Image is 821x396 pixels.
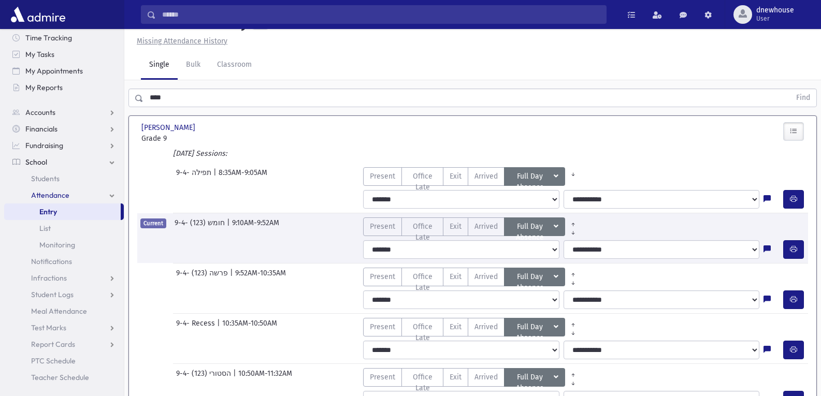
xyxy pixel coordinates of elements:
[25,124,57,134] span: Financials
[25,141,63,150] span: Fundraising
[8,4,68,25] img: AdmirePro
[31,290,74,299] span: Student Logs
[176,318,217,336] span: 9-4- Recess
[363,217,581,236] div: AttTypes
[504,368,565,387] button: Full Day Absence
[363,167,581,186] div: AttTypes
[370,271,395,282] span: Present
[450,221,462,232] span: Exit
[222,318,277,336] span: 10:35AM-10:50AM
[4,353,124,369] a: PTC Schedule
[31,190,69,200] span: Attendance
[4,253,124,270] a: Notifications
[31,257,72,266] span: Notifications
[474,221,498,232] span: Arrived
[4,121,124,137] a: Financials
[370,221,395,232] span: Present
[235,268,286,286] span: 9:52AM-10:35AM
[232,217,279,236] span: 9:10AM-9:52AM
[4,286,124,303] a: Student Logs
[370,372,395,383] span: Present
[4,187,124,203] a: Attendance
[25,50,54,59] span: My Tasks
[178,51,209,80] a: Bulk
[408,271,437,293] span: Office Late
[4,319,124,336] a: Test Marks
[141,133,243,144] span: Grade 9
[474,321,498,332] span: Arrived
[756,14,794,23] span: User
[504,167,565,186] button: Full Day Absence
[31,323,66,332] span: Test Marks
[450,271,462,282] span: Exit
[173,149,227,158] i: [DATE] Sessions:
[4,237,124,253] a: Monitoring
[370,171,395,182] span: Present
[790,89,816,107] button: Find
[504,318,565,336] button: Full Day Absence
[31,273,67,283] span: Infractions
[363,268,581,286] div: AttTypes
[219,167,267,186] span: 8:35AM-9:05AM
[217,318,222,336] span: |
[238,368,292,387] span: 10:50AM-11:32AM
[175,217,227,236] span: 9-4- חומש (123)
[4,270,124,286] a: Infractions
[511,321,552,333] span: Full Day Absence
[31,356,76,365] span: PTC Schedule
[141,122,197,133] span: [PERSON_NAME]
[408,171,437,193] span: Office Late
[25,66,83,76] span: My Appointments
[230,268,235,286] span: |
[4,79,124,96] a: My Reports
[511,271,552,283] span: Full Day Absence
[511,372,552,383] span: Full Day Absence
[141,51,178,80] a: Single
[39,207,57,216] span: Entry
[39,240,75,250] span: Monitoring
[4,369,124,386] a: Teacher Schedule
[176,167,213,186] span: 9-4- תפילה
[4,220,124,237] a: List
[450,321,462,332] span: Exit
[511,221,552,232] span: Full Day Absence
[209,51,260,80] a: Classroom
[176,268,230,286] span: 9-4- פרשה (123)
[137,37,227,46] u: Missing Attendance History
[4,170,124,187] a: Students
[213,167,219,186] span: |
[4,154,124,170] a: School
[4,104,124,121] a: Accounts
[4,336,124,353] a: Report Cards
[39,224,51,233] span: List
[25,33,72,42] span: Time Tracking
[504,268,565,286] button: Full Day Absence
[4,63,124,79] a: My Appointments
[31,373,89,382] span: Teacher Schedule
[511,171,552,182] span: Full Day Absence
[756,6,794,14] span: dnewhouse
[4,303,124,319] a: Meal Attendance
[474,271,498,282] span: Arrived
[408,321,437,343] span: Office Late
[363,368,581,387] div: AttTypes
[25,157,47,167] span: School
[233,368,238,387] span: |
[4,203,121,220] a: Entry
[176,368,233,387] span: 9-4- הסטורי (123)
[140,218,166,228] span: Current
[156,5,606,24] input: Search
[4,46,124,63] a: My Tasks
[31,174,60,183] span: Students
[4,137,124,154] a: Fundraising
[4,30,124,46] a: Time Tracking
[408,372,437,393] span: Office Late
[31,306,87,316] span: Meal Attendance
[25,108,55,117] span: Accounts
[408,221,437,243] span: Office Late
[227,217,232,236] span: |
[370,321,395,332] span: Present
[133,37,227,46] a: Missing Attendance History
[363,318,581,336] div: AttTypes
[450,171,462,182] span: Exit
